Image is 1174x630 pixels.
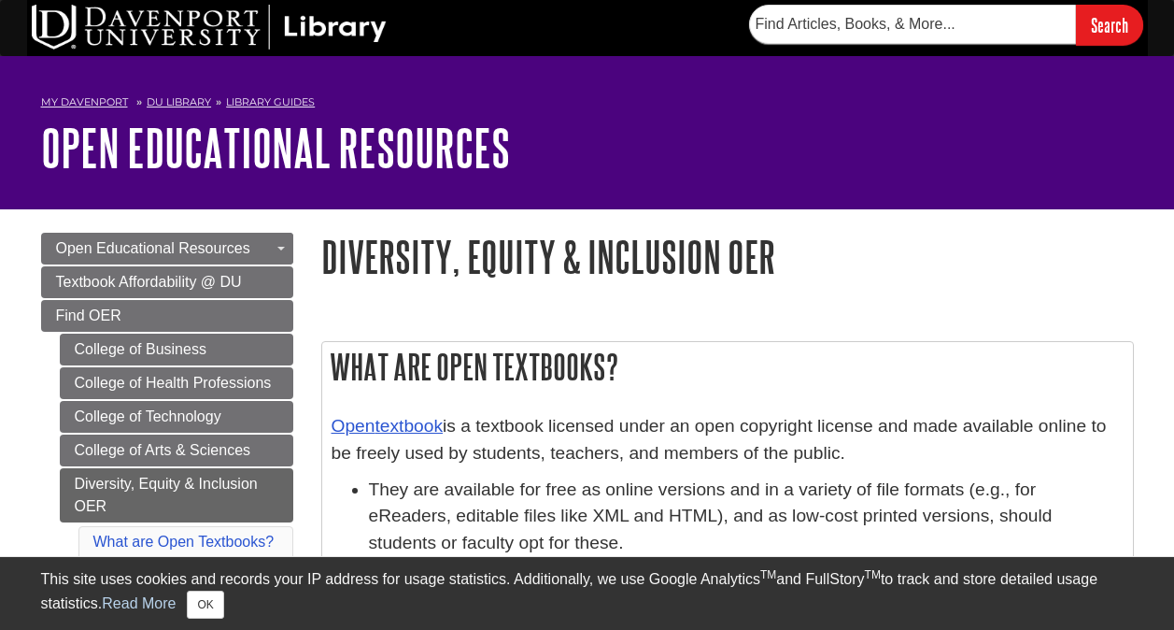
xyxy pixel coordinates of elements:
[226,95,315,108] a: Library Guides
[322,342,1133,392] h2: What are Open Textbooks?
[147,95,211,108] a: DU Library
[760,568,776,581] sup: TM
[56,274,242,290] span: Textbook Affordability @ DU
[41,266,293,298] a: Textbook Affordability @ DU
[321,233,1134,280] h1: Diversity, Equity & Inclusion OER
[60,367,293,399] a: College of Health Professions
[749,5,1076,44] input: Find Articles, Books, & More...
[41,119,510,177] a: Open Educational Resources
[41,90,1134,120] nav: breadcrumb
[41,300,293,332] a: Find OER
[749,5,1143,45] form: Searches DU Library's articles, books, and more
[56,308,121,323] span: Find OER
[56,240,250,256] span: Open Educational Resources
[41,94,128,110] a: My Davenport
[332,416,375,436] a: Open
[60,468,293,523] a: Diversity, Equity & Inclusion OER
[1076,5,1143,45] input: Search
[60,334,293,365] a: College of Business
[93,534,275,550] a: What are Open Textbooks?
[41,233,293,265] a: Open Educational Resources
[41,568,1134,619] div: This site uses cookies and records your IP address for usage statistics. Additionally, we use Goo...
[332,413,1124,467] p: is a textbook licensed under an open copyright license and made available online to be freely use...
[32,5,387,50] img: DU Library
[375,416,443,436] a: textbook
[102,595,176,611] a: Read More
[60,435,293,466] a: College of Arts & Sciences
[60,401,293,433] a: College of Technology
[865,568,881,581] sup: TM
[187,591,223,619] button: Close
[369,477,1124,557] li: They are available for free as online versions and in a variety of file formats (e.g., for eReade...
